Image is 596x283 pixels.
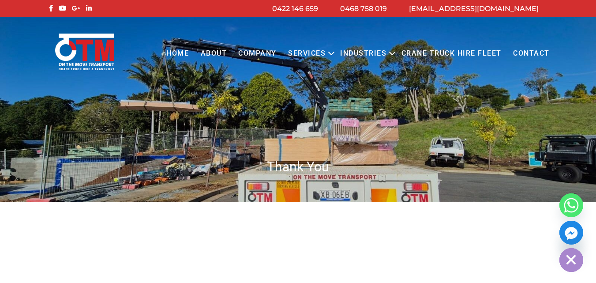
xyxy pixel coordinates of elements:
a: Industries [334,42,392,66]
a: Home [161,42,195,66]
a: 0422 146 659 [272,4,318,13]
a: About [195,42,232,66]
a: Crane Truck Hire Fleet [395,42,507,66]
h1: Thank You [47,158,550,175]
a: Facebook_Messenger [559,221,583,245]
a: Whatsapp [559,193,583,217]
a: COMPANY [232,42,282,66]
a: Contact [507,42,555,66]
a: 0468 758 019 [340,4,387,13]
img: Otmtransport [53,33,116,71]
a: Services [282,42,331,66]
a: [EMAIL_ADDRESS][DOMAIN_NAME] [409,4,539,13]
